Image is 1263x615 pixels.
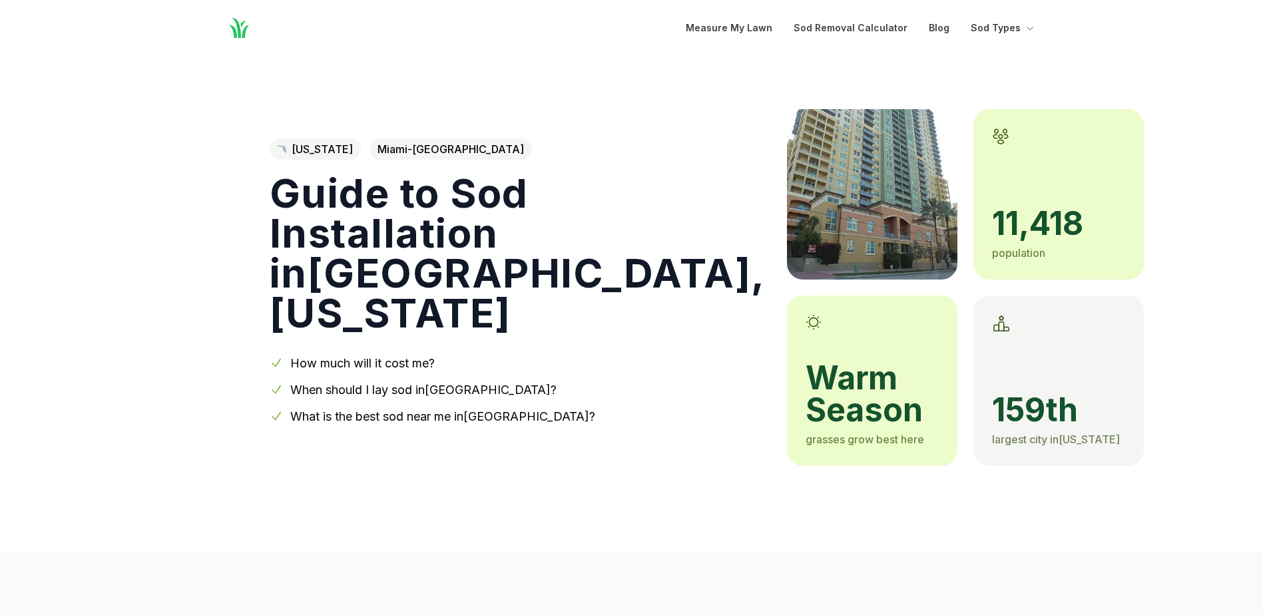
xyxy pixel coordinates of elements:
[270,173,766,333] h1: Guide to Sod Installation in [GEOGRAPHIC_DATA] , [US_STATE]
[992,246,1045,260] span: population
[290,383,557,397] a: When should I lay sod in[GEOGRAPHIC_DATA]?
[270,138,361,160] a: [US_STATE]
[794,20,907,36] a: Sod Removal Calculator
[370,138,532,160] span: Miami-[GEOGRAPHIC_DATA]
[787,109,957,280] img: A picture of South Miami
[290,409,595,423] a: What is the best sod near me in[GEOGRAPHIC_DATA]?
[971,20,1037,36] button: Sod Types
[806,362,939,426] span: warm season
[686,20,772,36] a: Measure My Lawn
[290,356,435,370] a: How much will it cost me?
[992,433,1120,446] span: largest city in [US_STATE]
[992,394,1125,426] span: 159th
[278,145,286,154] img: Florida state outline
[929,20,949,36] a: Blog
[992,208,1125,240] span: 11,418
[806,433,924,446] span: grasses grow best here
